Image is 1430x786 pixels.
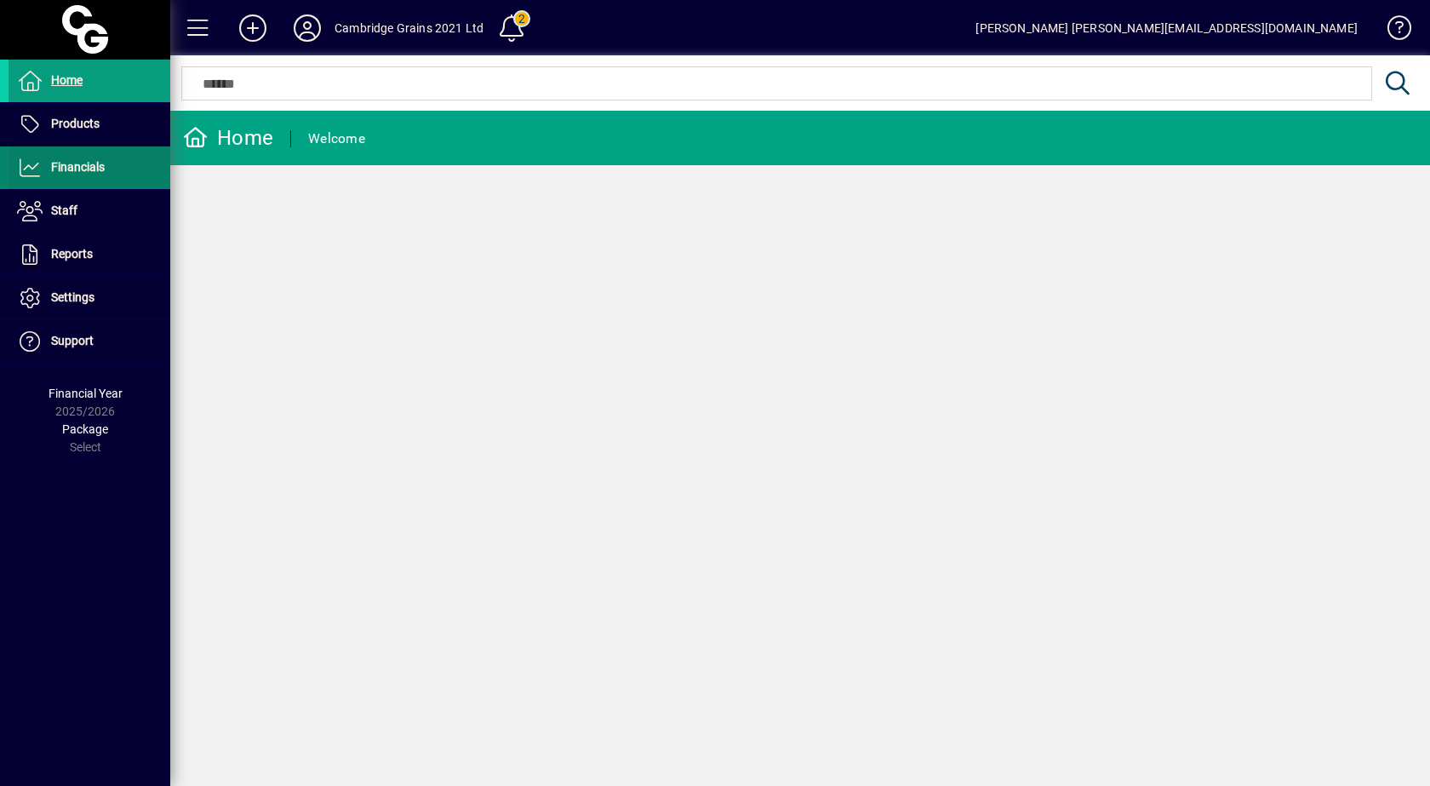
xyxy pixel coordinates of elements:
[1375,3,1409,59] a: Knowledge Base
[9,103,170,146] a: Products
[975,14,1358,42] div: [PERSON_NAME] [PERSON_NAME][EMAIL_ADDRESS][DOMAIN_NAME]
[9,233,170,276] a: Reports
[183,124,273,152] div: Home
[51,334,94,347] span: Support
[51,204,77,217] span: Staff
[51,117,100,130] span: Products
[51,160,105,174] span: Financials
[308,125,365,152] div: Welcome
[9,190,170,232] a: Staff
[51,247,93,261] span: Reports
[62,422,108,436] span: Package
[9,277,170,319] a: Settings
[9,146,170,189] a: Financials
[9,320,170,363] a: Support
[335,14,483,42] div: Cambridge Grains 2021 Ltd
[51,290,94,304] span: Settings
[49,387,123,400] span: Financial Year
[280,13,335,43] button: Profile
[51,73,83,87] span: Home
[226,13,280,43] button: Add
